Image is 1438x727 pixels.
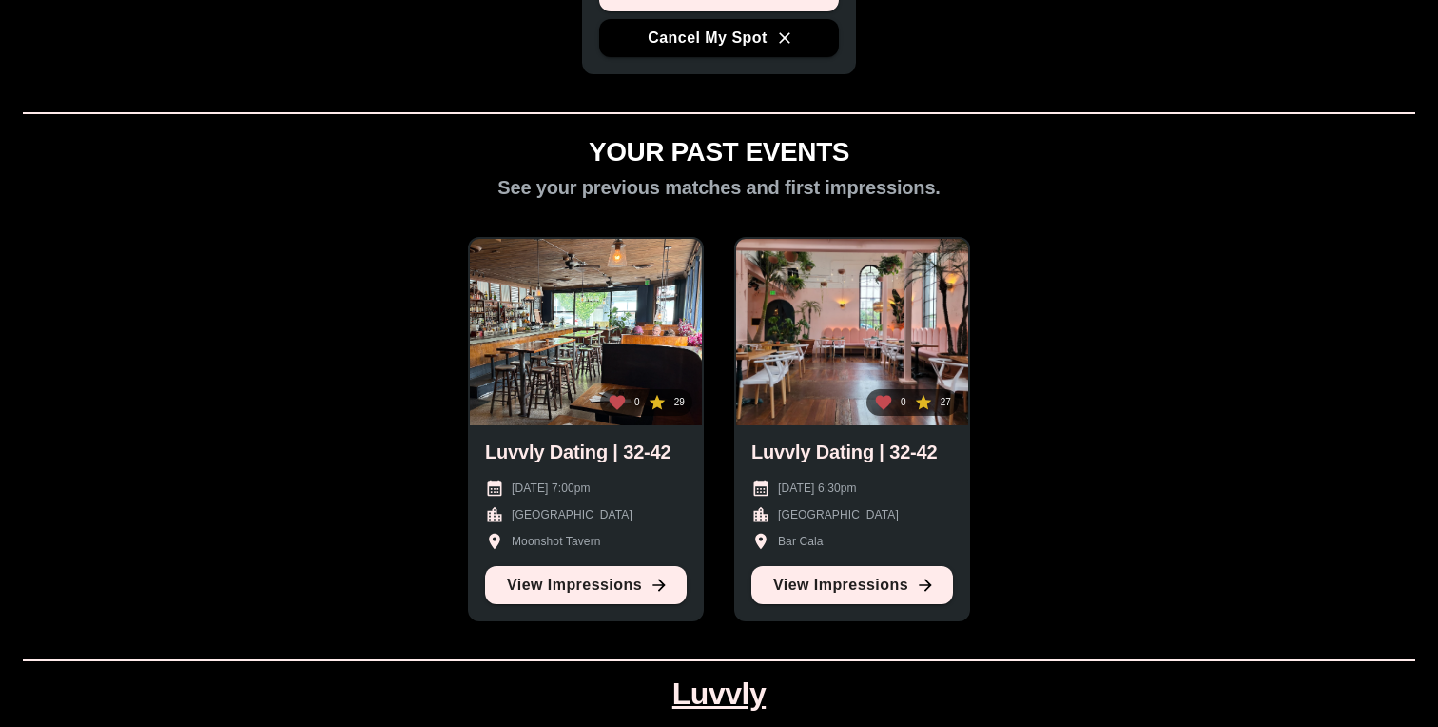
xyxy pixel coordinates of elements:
h1: YOUR PAST EVENTS [589,137,849,168]
p: 0 [901,396,906,409]
h2: Luvvly Dating | 32-42 [751,441,938,463]
p: [DATE] 7:00pm [512,480,591,497]
a: View Impressions [485,566,687,604]
p: Bar Cala [778,533,824,550]
h2: See your previous matches and first impressions. [497,176,941,199]
p: Moonshot Tavern [512,533,601,550]
p: 29 [674,396,685,409]
h2: Luvvly Dating | 32-42 [485,441,671,463]
p: [DATE] 6:30pm [778,480,857,497]
p: 0 [634,396,640,409]
p: 27 [941,396,951,409]
a: Luvvly [672,677,766,712]
p: [GEOGRAPHIC_DATA] [778,506,899,523]
button: Cancel My Spot [599,19,839,57]
a: View Impressions [751,566,953,604]
p: [GEOGRAPHIC_DATA] [512,506,632,523]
